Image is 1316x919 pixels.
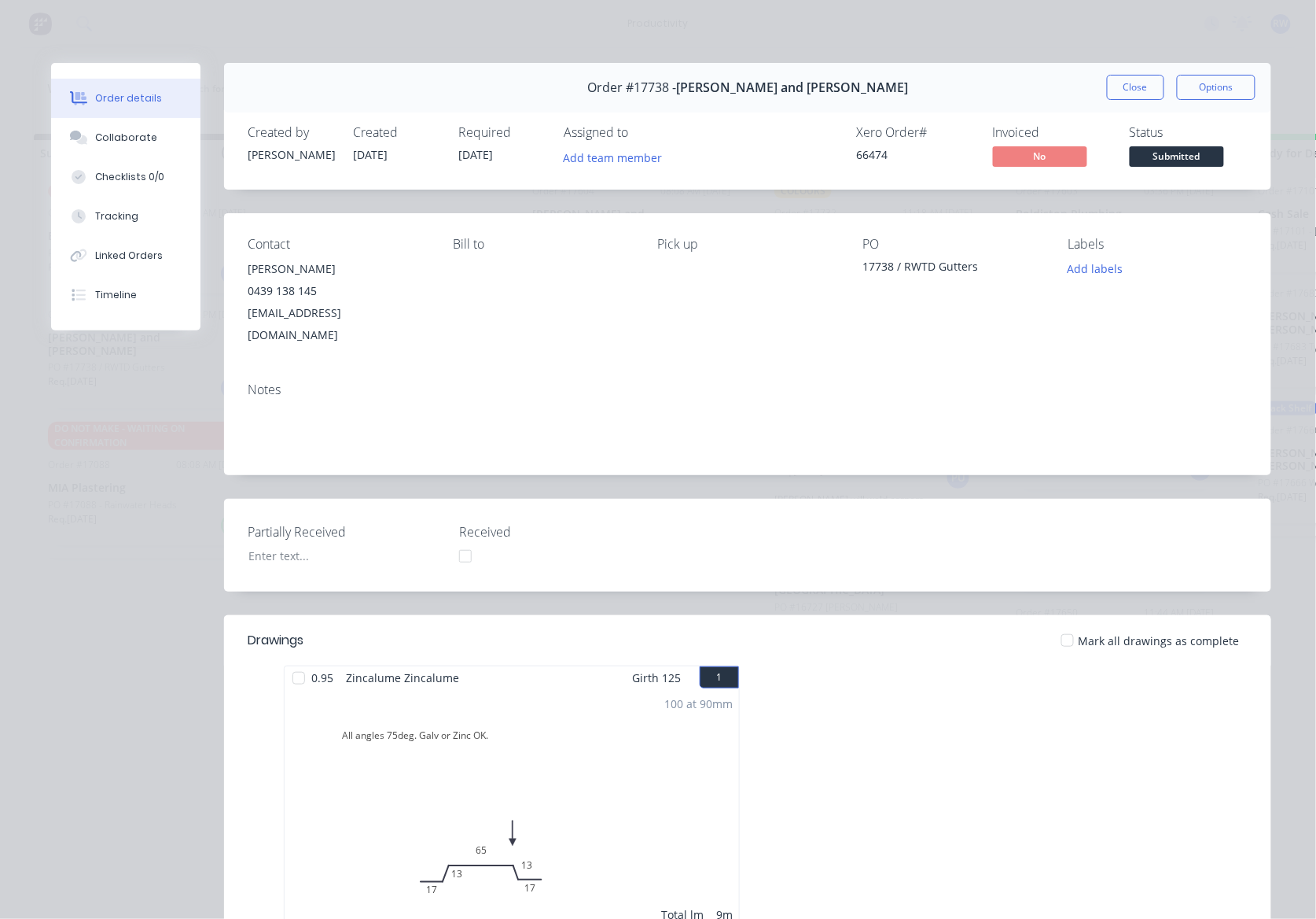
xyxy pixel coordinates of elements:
div: Linked Orders [95,249,163,263]
div: Xero Order # [856,125,974,140]
button: Checklists 0/0 [51,157,200,197]
span: [DATE] [458,147,493,162]
button: Order details [51,79,200,118]
div: [PERSON_NAME] [248,146,334,163]
button: Add labels [1059,258,1131,279]
button: Timeline [51,275,200,315]
label: Received [459,522,656,541]
button: Options [1177,75,1255,100]
div: Order details [95,91,162,105]
button: 1 [700,666,739,688]
div: Created by [248,125,334,140]
div: [PERSON_NAME]0439 138 145[EMAIL_ADDRESS][DOMAIN_NAME] [248,258,428,346]
div: PO [862,237,1042,252]
span: No [993,146,1087,166]
label: Partially Received [248,522,444,541]
div: Drawings [248,631,303,650]
div: 100 at 90mm [664,696,733,712]
div: Tracking [95,209,138,223]
span: [DATE] [353,147,388,162]
div: Invoiced [993,125,1111,140]
div: Labels [1068,237,1248,252]
span: Order #17738 - [587,80,676,95]
span: Girth 125 [632,666,681,689]
button: Add team member [555,146,671,168]
button: Linked Orders [51,236,200,275]
span: Zincalume Zincalume [340,666,465,689]
div: [PERSON_NAME] [248,258,428,280]
div: Pick up [658,237,838,252]
div: Notes [248,382,1248,397]
div: Timeline [95,288,137,302]
div: [EMAIL_ADDRESS][DOMAIN_NAME] [248,302,428,346]
div: Contact [248,237,428,252]
span: Mark all drawings as complete [1079,633,1240,649]
div: 17738 / RWTD Gutters [862,258,1042,280]
span: [PERSON_NAME] and [PERSON_NAME] [676,80,908,95]
div: Status [1130,125,1248,140]
div: Bill to [453,237,633,252]
button: Add team member [564,146,671,168]
div: Checklists 0/0 [95,170,164,184]
span: Submitted [1130,146,1224,166]
div: Collaborate [95,131,157,145]
button: Collaborate [51,118,200,157]
button: Tracking [51,197,200,236]
div: 0439 138 145 [248,280,428,302]
button: Close [1107,75,1164,100]
div: Required [458,125,545,140]
div: 66474 [856,146,974,163]
button: Submitted [1130,146,1224,170]
span: 0.95 [305,666,340,689]
div: Created [353,125,439,140]
div: Assigned to [564,125,721,140]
